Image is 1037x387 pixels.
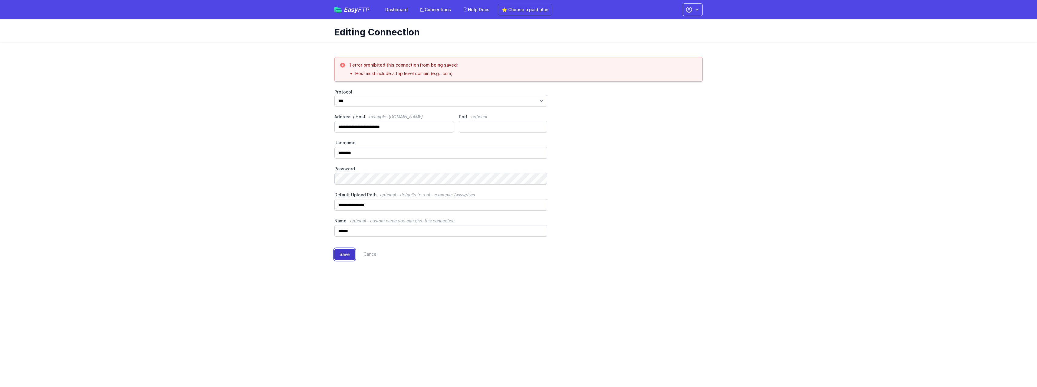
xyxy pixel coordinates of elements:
[334,218,547,224] label: Name
[1007,357,1030,380] iframe: Drift Widget Chat Controller
[334,192,547,198] label: Default Upload Path
[349,62,458,68] h3: 1 error prohibited this connection from being saved:
[334,166,547,172] label: Password
[334,7,342,12] img: easyftp_logo.png
[334,89,547,95] label: Protocol
[334,7,369,13] a: EasyFTP
[344,7,369,13] span: Easy
[459,114,547,120] label: Port
[355,71,458,77] li: Host must include a top level domain (e.g. .com)
[369,114,423,119] span: example: [DOMAIN_NAME]
[382,4,411,15] a: Dashboard
[358,6,369,13] span: FTP
[355,249,378,260] a: Cancel
[416,4,455,15] a: Connections
[334,140,547,146] label: Username
[498,4,552,15] a: ⭐ Choose a paid plan
[334,249,355,260] button: Save
[459,4,493,15] a: Help Docs
[471,114,487,119] span: optional
[334,114,454,120] label: Address / Host
[380,192,475,197] span: optional - defaults to root - example: /www/files
[334,27,698,38] h1: Editing Connection
[350,218,455,223] span: optional - custom name you can give this connection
